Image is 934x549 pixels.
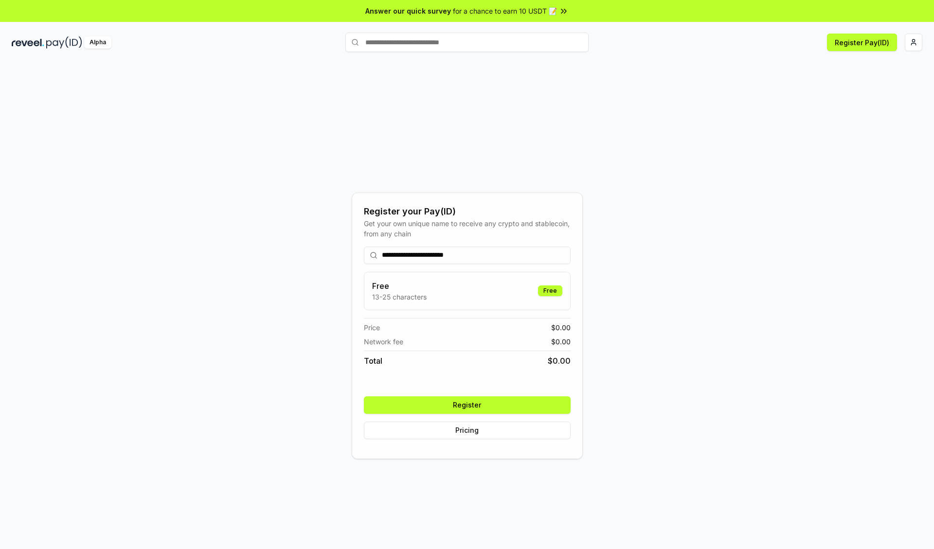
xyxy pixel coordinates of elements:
[46,36,82,49] img: pay_id
[372,292,427,302] p: 13-25 characters
[364,205,571,218] div: Register your Pay(ID)
[84,36,111,49] div: Alpha
[372,280,427,292] h3: Free
[551,336,571,347] span: $ 0.00
[364,218,571,239] div: Get your own unique name to receive any crypto and stablecoin, from any chain
[365,6,451,16] span: Answer our quick survey
[827,34,897,51] button: Register Pay(ID)
[364,355,382,367] span: Total
[12,36,44,49] img: reveel_dark
[364,422,571,439] button: Pricing
[548,355,571,367] span: $ 0.00
[551,322,571,333] span: $ 0.00
[364,336,403,347] span: Network fee
[453,6,557,16] span: for a chance to earn 10 USDT 📝
[364,322,380,333] span: Price
[538,285,562,296] div: Free
[364,396,571,414] button: Register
